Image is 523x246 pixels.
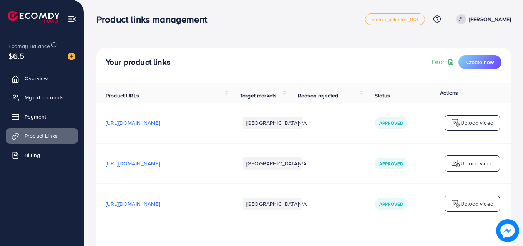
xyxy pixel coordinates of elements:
[365,13,425,25] a: metap_pakistan_001
[298,119,307,127] span: N/A
[106,92,139,99] span: Product URLs
[68,15,76,23] img: menu
[440,89,458,97] span: Actions
[458,55,501,69] button: Create new
[460,159,493,168] p: Upload video
[106,119,160,127] span: [URL][DOMAIN_NAME]
[25,74,48,82] span: Overview
[6,147,78,163] a: Billing
[243,117,302,129] li: [GEOGRAPHIC_DATA]
[25,113,46,121] span: Payment
[469,15,511,24] p: [PERSON_NAME]
[451,199,460,208] img: logo
[372,17,418,22] span: metap_pakistan_001
[451,118,460,127] img: logo
[6,90,78,105] a: My ad accounts
[6,128,78,144] a: Product Links
[466,58,494,66] span: Create new
[106,200,160,208] span: [URL][DOMAIN_NAME]
[8,42,50,50] span: Ecomdy Balance
[106,58,171,67] h4: Your product links
[460,118,493,127] p: Upload video
[453,14,511,24] a: [PERSON_NAME]
[106,160,160,167] span: [URL][DOMAIN_NAME]
[240,92,277,99] span: Target markets
[375,92,390,99] span: Status
[25,94,64,101] span: My ad accounts
[432,58,455,66] a: Learn
[298,200,307,208] span: N/A
[8,11,60,23] img: logo
[96,14,213,25] h3: Product links management
[451,159,460,168] img: logo
[379,160,403,167] span: Approved
[379,120,403,126] span: Approved
[68,53,75,60] img: image
[298,160,307,167] span: N/A
[298,92,338,99] span: Reason rejected
[243,157,302,170] li: [GEOGRAPHIC_DATA]
[6,109,78,124] a: Payment
[379,201,403,207] span: Approved
[460,199,493,208] p: Upload video
[25,151,40,159] span: Billing
[243,198,302,210] li: [GEOGRAPHIC_DATA]
[496,219,519,242] img: image
[8,50,25,61] span: $6.5
[25,132,58,140] span: Product Links
[6,71,78,86] a: Overview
